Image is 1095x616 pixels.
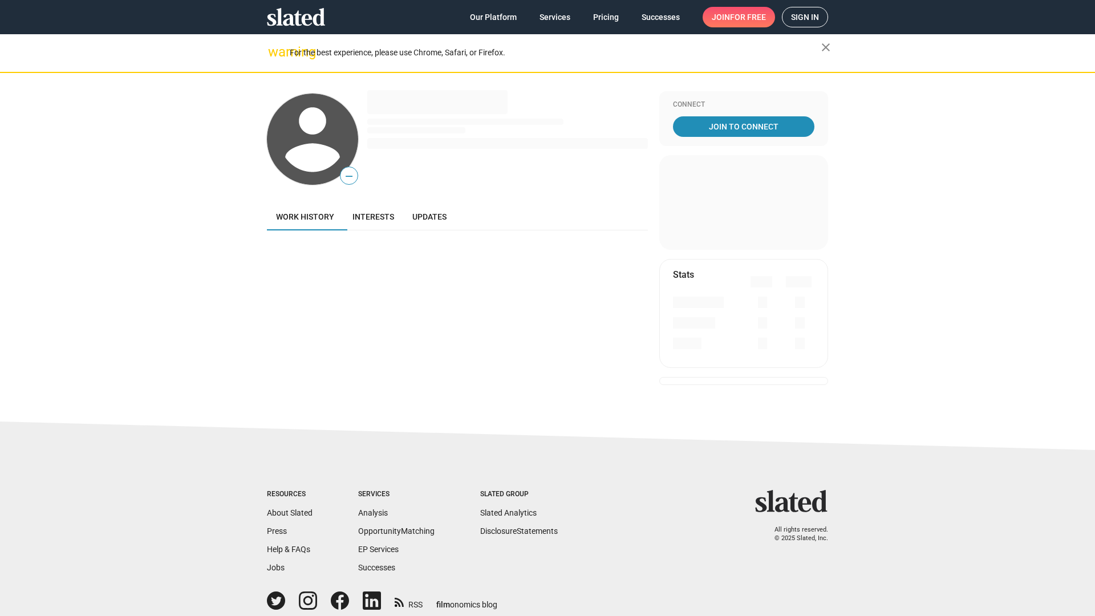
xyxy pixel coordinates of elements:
a: Successes [632,7,689,27]
span: Sign in [791,7,819,27]
a: Interests [343,203,403,230]
a: OpportunityMatching [358,526,435,536]
a: Analysis [358,508,388,517]
span: for free [730,7,766,27]
a: Sign in [782,7,828,27]
a: Our Platform [461,7,526,27]
mat-card-title: Stats [673,269,694,281]
a: Pricing [584,7,628,27]
span: Pricing [593,7,619,27]
a: About Slated [267,508,313,517]
p: All rights reserved. © 2025 Slated, Inc. [763,526,828,542]
mat-icon: close [819,40,833,54]
div: Connect [673,100,814,110]
span: Join To Connect [675,116,812,137]
span: Join [712,7,766,27]
div: Resources [267,490,313,499]
a: Join To Connect [673,116,814,137]
a: Joinfor free [703,7,775,27]
a: Work history [267,203,343,230]
div: Services [358,490,435,499]
a: Slated Analytics [480,508,537,517]
span: — [340,169,358,184]
span: Work history [276,212,334,221]
a: EP Services [358,545,399,554]
span: Successes [642,7,680,27]
a: Jobs [267,563,285,572]
a: Help & FAQs [267,545,310,554]
mat-icon: warning [268,45,282,59]
span: Interests [352,212,394,221]
a: RSS [395,593,423,610]
span: film [436,600,450,609]
span: Updates [412,212,447,221]
a: DisclosureStatements [480,526,558,536]
div: For the best experience, please use Chrome, Safari, or Firefox. [290,45,821,60]
a: Services [530,7,579,27]
a: Press [267,526,287,536]
a: filmonomics blog [436,590,497,610]
a: Successes [358,563,395,572]
span: Services [540,7,570,27]
div: Slated Group [480,490,558,499]
a: Updates [403,203,456,230]
span: Our Platform [470,7,517,27]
